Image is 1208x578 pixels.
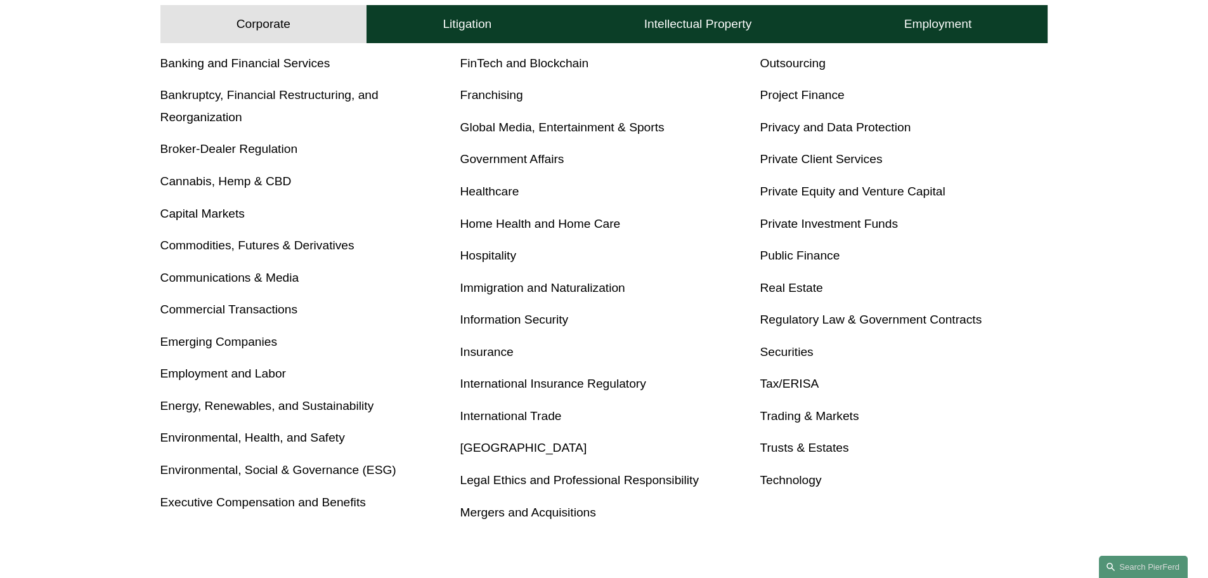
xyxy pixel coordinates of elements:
a: Trusts & Estates [760,441,848,454]
a: Home Health and Home Care [460,217,621,230]
a: Mergers and Acquisitions [460,506,596,519]
a: Emerging Companies [160,335,278,348]
a: Information Security [460,313,569,326]
h4: Intellectual Property [644,16,752,32]
a: Hospitality [460,249,517,262]
a: Banking and Financial Services [160,56,330,70]
h4: Employment [904,16,972,32]
a: Tax/ERISA [760,377,819,390]
a: Privacy and Data Protection [760,121,911,134]
a: International Insurance Regulatory [460,377,646,390]
a: Commercial Transactions [160,303,297,316]
a: Technology [760,473,821,487]
a: Search this site [1099,556,1188,578]
a: Private Client Services [760,152,882,166]
a: Legal Ethics and Professional Responsibility [460,473,699,487]
a: Communications & Media [160,271,299,284]
a: International Trade [460,409,562,423]
a: Project Finance [760,88,844,102]
a: Real Estate [760,281,822,294]
a: Commodities, Futures & Derivatives [160,239,354,252]
a: Franchising [460,88,523,102]
a: Global Media, Entertainment & Sports [460,121,665,134]
a: Insurance [460,345,514,358]
a: Outsourcing [760,56,825,70]
a: Bankruptcy, Financial Restructuring, and Reorganization [160,88,379,124]
a: Broker-Dealer Regulation [160,142,298,155]
a: Public Finance [760,249,840,262]
a: Healthcare [460,185,519,198]
a: Immigration and Naturalization [460,281,625,294]
a: FinTech and Blockchain [460,56,589,70]
a: Cannabis, Hemp & CBD [160,174,292,188]
h4: Corporate [237,16,290,32]
h4: Litigation [443,16,491,32]
a: Capital Markets [160,207,245,220]
a: Private Investment Funds [760,217,898,230]
a: Executive Compensation and Benefits [160,496,366,509]
a: Trading & Markets [760,409,859,423]
a: Regulatory Law & Government Contracts [760,313,982,326]
a: [GEOGRAPHIC_DATA] [460,441,587,454]
a: Government Affairs [460,152,564,166]
a: Environmental, Health, and Safety [160,431,345,444]
a: Employment and Labor [160,367,286,380]
a: Securities [760,345,813,358]
a: Private Equity and Venture Capital [760,185,945,198]
a: Environmental, Social & Governance (ESG) [160,463,396,476]
a: Energy, Renewables, and Sustainability [160,399,374,412]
